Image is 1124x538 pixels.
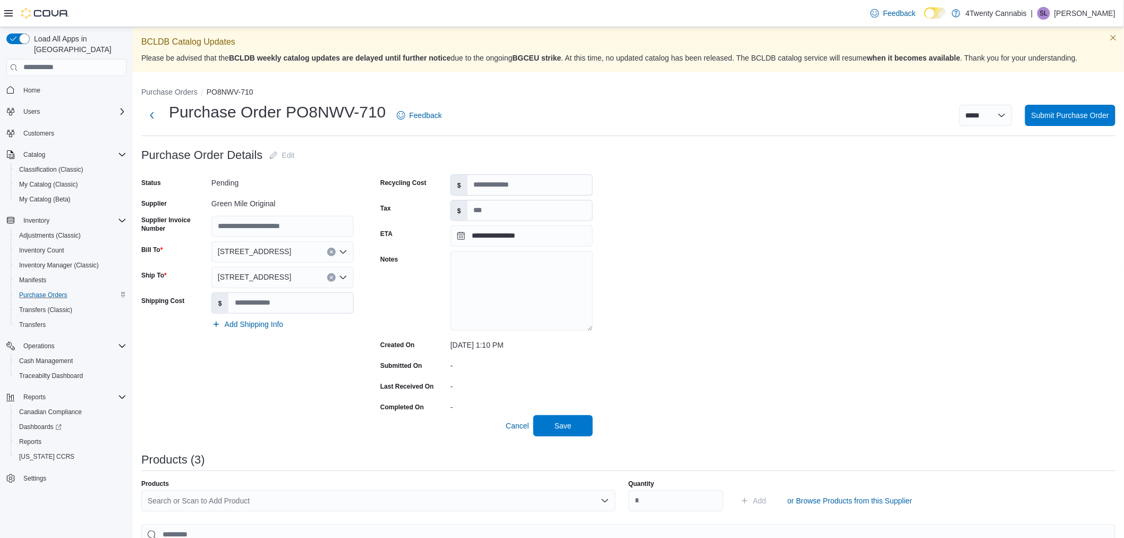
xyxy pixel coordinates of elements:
button: Open list of options [339,248,347,256]
button: Users [2,104,131,119]
a: Transfers (Classic) [15,304,76,316]
span: Traceabilty Dashboard [15,369,126,382]
button: Purchase Orders [141,88,198,96]
div: Pending [211,174,354,187]
button: Reports [11,434,131,449]
h3: Products (3) [141,453,205,466]
span: [STREET_ADDRESS] [218,271,291,283]
label: Notes [380,255,398,264]
span: Home [19,83,126,97]
span: Canadian Compliance [15,406,126,418]
a: Reports [15,435,46,448]
button: Operations [2,339,131,354]
a: Inventory Count [15,244,69,257]
button: Open list of options [339,273,347,282]
button: Open list of options [601,497,609,505]
span: Canadian Compliance [19,408,82,416]
label: Bill To [141,246,163,254]
label: Status [141,179,161,187]
button: My Catalog (Classic) [11,177,131,192]
button: Operations [19,340,59,352]
span: Reports [19,391,126,404]
button: Cash Management [11,354,131,368]
p: 4Twenty Cannabis [966,7,1027,20]
span: SL [1040,7,1048,20]
label: ETA [380,230,393,238]
span: Inventory [23,216,49,225]
a: My Catalog (Classic) [15,178,82,191]
span: Feedback [883,8,916,19]
span: Dashboards [15,421,126,433]
h3: Purchase Order Details [141,149,263,162]
span: Inventory Count [15,244,126,257]
label: Submitted On [380,362,422,370]
button: Cancel [501,415,533,436]
span: My Catalog (Classic) [15,178,126,191]
label: Products [141,480,169,488]
button: Next [141,105,163,126]
a: Traceabilty Dashboard [15,369,87,382]
a: My Catalog (Beta) [15,193,75,206]
label: Shipping Cost [141,297,184,305]
span: Settings [19,472,126,485]
button: Inventory [19,214,54,227]
a: Transfers [15,318,50,331]
span: [STREET_ADDRESS] [218,245,291,258]
a: Feedback [866,3,920,24]
span: Adjustments (Classic) [19,231,81,240]
img: Cova [21,8,69,19]
span: Inventory [19,214,126,227]
span: or Browse Products from this Supplier [788,495,913,506]
div: Sheila Larson [1037,7,1050,20]
span: Purchase Orders [19,291,67,299]
span: Home [23,86,40,95]
button: Catalog [19,148,49,161]
label: Last Received On [380,382,434,391]
div: - [450,399,593,411]
a: Classification (Classic) [15,163,88,176]
span: Purchase Orders [15,289,126,301]
label: Supplier [141,199,167,208]
span: Adjustments (Classic) [15,229,126,242]
button: Inventory Manager (Classic) [11,258,131,273]
a: Home [19,84,45,97]
span: Feedback [410,110,442,121]
input: Press the down key to open a popover containing a calendar. [450,225,593,247]
button: Manifests [11,273,131,288]
button: Settings [2,470,131,486]
a: Purchase Orders [15,289,72,301]
span: My Catalog (Beta) [19,195,71,204]
span: Washington CCRS [15,450,126,463]
span: Cancel [506,421,529,431]
div: Green Mile Original [211,195,354,208]
span: Transfers (Classic) [19,306,72,314]
span: Operations [23,342,55,350]
button: Customers [2,125,131,141]
label: Created On [380,341,415,349]
button: Classification (Classic) [11,162,131,177]
span: My Catalog (Beta) [15,193,126,206]
span: Manifests [19,276,46,284]
button: Dismiss this callout [1107,31,1120,44]
nav: An example of EuiBreadcrumbs [141,87,1116,99]
button: Clear input [327,248,336,256]
span: Dashboards [19,423,62,431]
span: Customers [19,127,126,140]
label: Tax [380,204,391,213]
button: Catalog [2,147,131,162]
p: [PERSON_NAME] [1054,7,1116,20]
button: Canadian Compliance [11,405,131,419]
span: Users [23,107,40,116]
button: Inventory [2,213,131,228]
button: PO8NWV-710 [207,88,253,96]
input: Dark Mode [924,7,947,19]
span: Reports [19,438,41,446]
button: Clear input [327,273,336,282]
button: Adjustments (Classic) [11,228,131,243]
span: Add [753,495,767,506]
a: Settings [19,472,50,485]
span: Load All Apps in [GEOGRAPHIC_DATA] [30,33,126,55]
span: Catalog [19,148,126,161]
span: Cash Management [15,355,126,367]
button: Save [533,415,593,436]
